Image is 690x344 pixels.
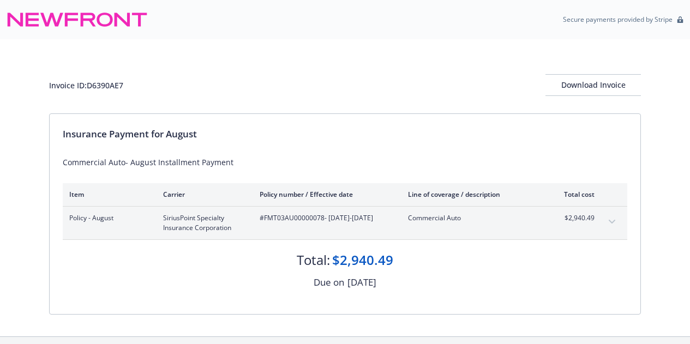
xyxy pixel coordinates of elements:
[69,213,146,223] span: Policy - August
[332,251,393,269] div: $2,940.49
[563,15,673,24] p: Secure payments provided by Stripe
[545,75,641,95] div: Download Invoice
[408,213,536,223] span: Commercial Auto
[163,213,242,233] span: SiriusPoint Specialty Insurance Corporation
[260,190,391,199] div: Policy number / Effective date
[297,251,330,269] div: Total:
[314,275,344,289] div: Due on
[260,213,391,223] span: #FMT03AU00000078 - [DATE]-[DATE]
[163,190,242,199] div: Carrier
[69,190,146,199] div: Item
[545,74,641,96] button: Download Invoice
[63,207,627,239] div: Policy - AugustSiriusPoint Specialty Insurance Corporation#FMT03AU00000078- [DATE]-[DATE]Commerci...
[347,275,376,289] div: [DATE]
[408,190,536,199] div: Line of coverage / description
[554,213,595,223] span: $2,940.49
[49,80,123,91] div: Invoice ID: D6390AE7
[63,127,627,141] div: Insurance Payment for August
[554,190,595,199] div: Total cost
[603,213,621,231] button: expand content
[63,156,627,168] div: Commercial Auto- August Installment Payment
